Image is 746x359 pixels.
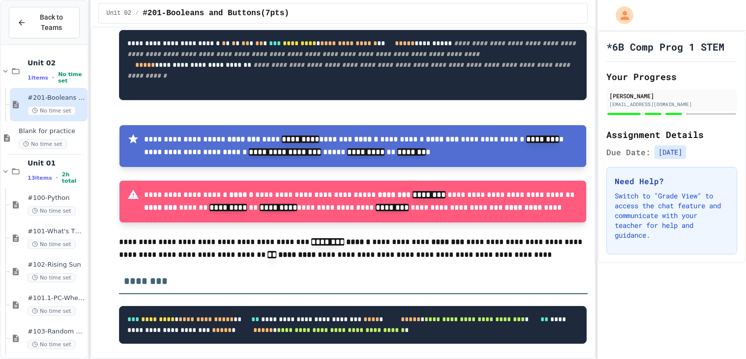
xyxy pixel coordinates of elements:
[143,7,289,19] span: #201-Booleans and Buttons(7pts)
[606,128,737,141] h2: Assignment Details
[609,101,734,108] div: [EMAIL_ADDRESS][DOMAIN_NAME]
[32,12,71,33] span: Back to Teams
[28,261,86,269] span: #102-Rising Sun
[28,328,86,336] span: #103-Random Box
[28,306,76,316] span: No time set
[62,171,86,184] span: 2h total
[28,94,86,102] span: #201-Booleans and Buttons(7pts)
[107,9,131,17] span: Unit 02
[606,146,651,158] span: Due Date:
[28,194,86,202] span: #100-Python
[135,9,139,17] span: /
[28,294,86,303] span: #101.1-PC-Where am I?
[605,4,636,27] div: My Account
[28,175,52,181] span: 13 items
[606,70,737,83] h2: Your Progress
[58,71,85,84] span: No time set
[19,139,67,149] span: No time set
[28,106,76,115] span: No time set
[28,159,86,167] span: Unit 01
[28,273,76,282] span: No time set
[606,40,724,54] h1: *6B Comp Prog 1 STEM
[28,340,76,349] span: No time set
[615,175,729,187] h3: Need Help?
[28,58,86,67] span: Unit 02
[655,145,686,159] span: [DATE]
[19,127,86,136] span: Blank for practice
[56,174,58,182] span: •
[615,191,729,240] p: Switch to "Grade View" to access the chat feature and communicate with your teacher for help and ...
[28,75,48,81] span: 1 items
[28,206,76,216] span: No time set
[28,240,76,249] span: No time set
[9,7,80,38] button: Back to Teams
[609,91,734,100] div: [PERSON_NAME]
[52,74,54,82] span: •
[28,227,86,236] span: #101-What's This ??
